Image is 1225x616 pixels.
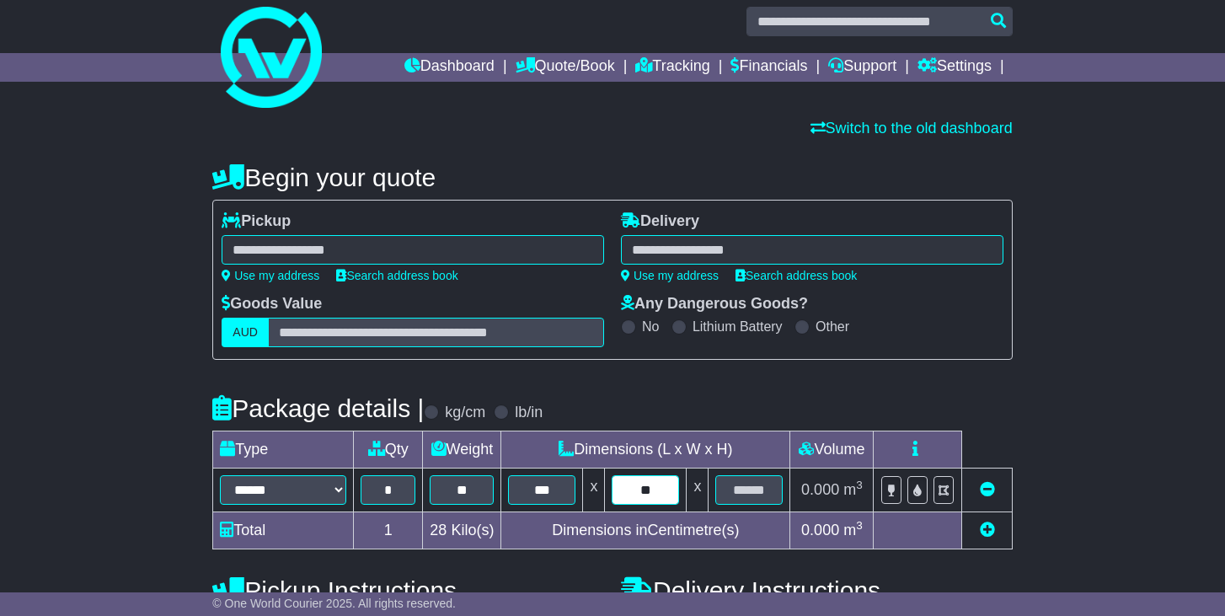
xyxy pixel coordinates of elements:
a: Financials [730,53,807,82]
a: Tracking [635,53,709,82]
label: Lithium Battery [693,319,783,335]
span: m [843,481,863,498]
span: m [843,522,863,538]
label: Pickup [222,212,291,231]
label: Goods Value [222,295,322,313]
h4: Pickup Instructions [212,576,604,604]
span: 0.000 [801,522,839,538]
label: Other [816,319,849,335]
a: Dashboard [404,53,495,82]
span: © One World Courier 2025. All rights reserved. [212,597,456,610]
label: AUD [222,318,269,347]
h4: Package details | [212,394,424,422]
sup: 3 [856,479,863,491]
td: Qty [354,431,423,469]
td: x [687,469,709,512]
label: Any Dangerous Goods? [621,295,808,313]
span: 28 [430,522,447,538]
a: Search address book [736,269,857,282]
label: No [642,319,659,335]
a: Use my address [222,269,319,282]
span: 0.000 [801,481,839,498]
td: Kilo(s) [423,512,501,549]
a: Remove this item [980,481,995,498]
a: Search address book [336,269,457,282]
td: Volume [790,431,874,469]
label: kg/cm [445,404,485,422]
a: Add new item [980,522,995,538]
td: x [583,469,605,512]
td: Total [213,512,354,549]
label: Delivery [621,212,699,231]
a: Use my address [621,269,719,282]
a: Switch to the old dashboard [810,120,1013,137]
a: Support [828,53,896,82]
td: Dimensions (L x W x H) [501,431,790,469]
td: Weight [423,431,501,469]
td: Dimensions in Centimetre(s) [501,512,790,549]
h4: Begin your quote [212,163,1012,191]
a: Settings [917,53,992,82]
a: Quote/Book [516,53,615,82]
sup: 3 [856,519,863,532]
td: Type [213,431,354,469]
h4: Delivery Instructions [621,576,1013,604]
label: lb/in [515,404,543,422]
td: 1 [354,512,423,549]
